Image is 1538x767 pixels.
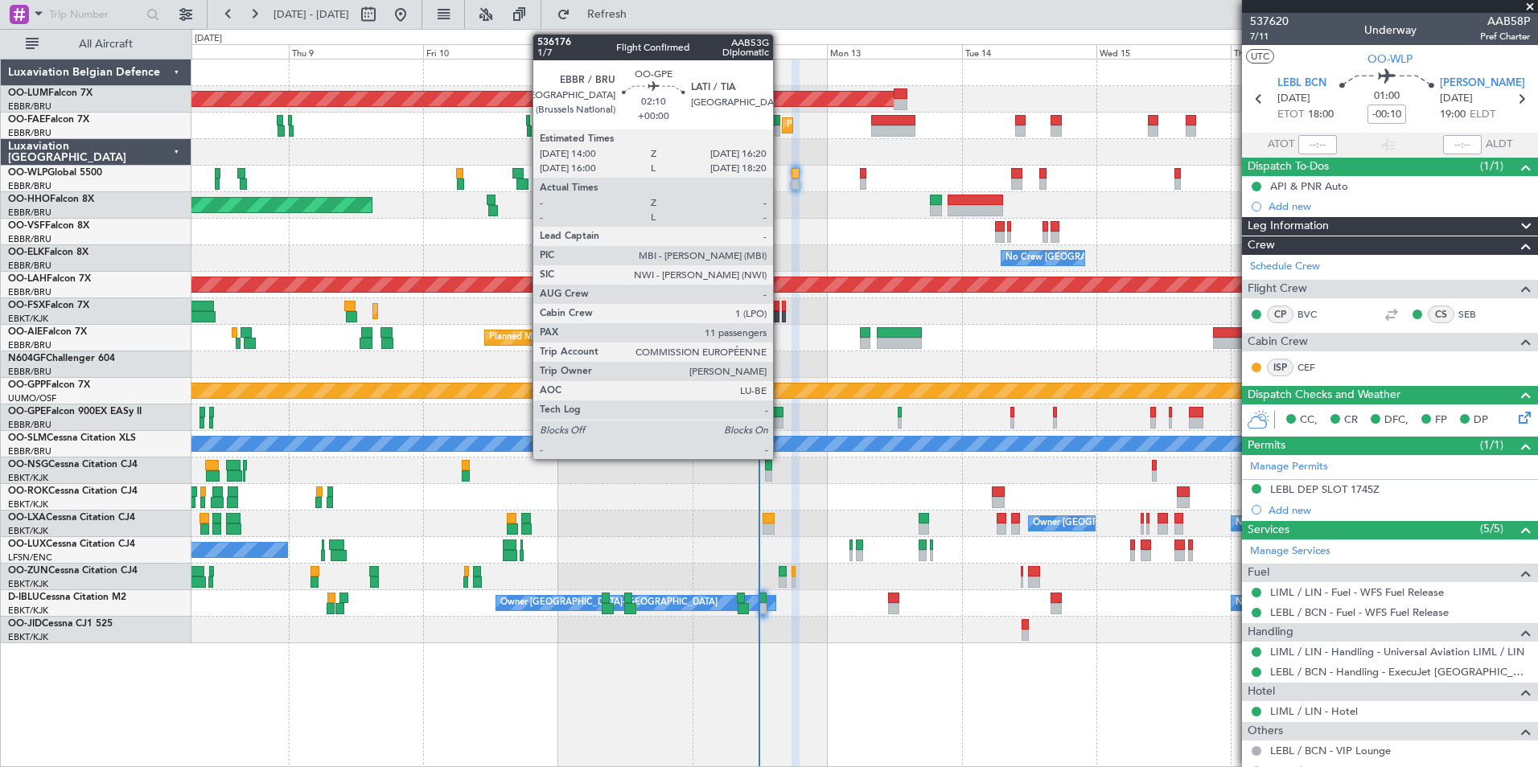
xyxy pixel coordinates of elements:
a: EBBR/BRU [8,366,51,378]
span: Pref Charter [1480,30,1530,43]
a: OO-GPPFalcon 7X [8,380,90,390]
span: CC, [1300,412,1318,429]
span: (1/1) [1480,437,1503,453]
div: No Crew [GEOGRAPHIC_DATA] ([GEOGRAPHIC_DATA] National) [1236,511,1505,535]
span: AAB58P [1480,13,1530,30]
span: DP [1474,412,1488,429]
a: CEF [1297,360,1334,375]
a: Manage Permits [1250,459,1328,475]
button: UTC [1246,49,1274,64]
span: OO-ZUN [8,566,48,576]
span: FP [1435,412,1447,429]
a: SEB [1458,307,1495,322]
span: OO-LXA [8,513,46,523]
a: OO-LXACessna Citation CJ4 [8,513,135,523]
span: Hotel [1248,683,1275,701]
div: Thu 9 [289,44,423,59]
a: EBKT/KJK [8,525,48,537]
div: Add new [1269,199,1530,213]
span: 18:00 [1308,107,1334,123]
div: ISP [1267,359,1293,376]
span: OO-GPP [8,380,46,390]
a: OO-NSGCessna Citation CJ4 [8,460,138,470]
span: Crew [1248,236,1275,255]
span: Fuel [1248,564,1269,582]
span: Leg Information [1248,217,1329,236]
span: OO-FAE [8,115,45,125]
a: LEBL / BCN - Handling - ExecuJet [GEOGRAPHIC_DATA] [PERSON_NAME]/BCN [1270,665,1530,679]
div: Owner [GEOGRAPHIC_DATA]-[GEOGRAPHIC_DATA] [1033,511,1250,535]
span: DFC, [1384,412,1408,429]
a: EBBR/BRU [8,419,51,431]
a: Manage Services [1250,543,1330,560]
span: OO-AIE [8,327,43,337]
span: (1/1) [1480,158,1503,174]
a: EBKT/KJK [8,578,48,590]
div: Wed 15 [1096,44,1231,59]
a: EBBR/BRU [8,233,51,245]
div: Owner [GEOGRAPHIC_DATA]-[GEOGRAPHIC_DATA] [500,591,718,615]
a: LIML / LIN - Handling - Universal Aviation LIML / LIN [1270,645,1524,658]
a: OO-FAEFalcon 7X [8,115,89,125]
span: Others [1248,722,1283,740]
a: OO-AIEFalcon 7X [8,327,87,337]
div: Add new [1269,503,1530,517]
a: EBBR/BRU [8,100,51,113]
a: UUMO/OSF [8,392,56,404]
div: Planned Maint [GEOGRAPHIC_DATA] ([GEOGRAPHIC_DATA]) [489,326,742,350]
span: [DATE] - [DATE] [273,7,349,22]
div: No Crew [GEOGRAPHIC_DATA] ([GEOGRAPHIC_DATA] National) [562,405,832,429]
a: OO-VSFFalcon 8X [8,221,89,231]
a: N604GFChallenger 604 [8,354,115,363]
div: [DATE] [195,32,222,46]
a: OO-FSXFalcon 7X [8,301,89,310]
span: OO-GPE [8,407,46,416]
span: OO-LUM [8,88,48,98]
span: (5/5) [1480,520,1503,537]
a: OO-JIDCessna CJ1 525 [8,619,113,629]
div: Sat 11 [558,44,693,59]
a: LEBL / BCN - VIP Lounge [1270,744,1391,757]
button: Refresh [549,2,646,27]
a: LIML / LIN - Hotel [1270,704,1358,718]
a: OO-LUXCessna Citation CJ4 [8,539,135,549]
span: Handling [1248,623,1293,642]
span: OO-ROK [8,486,48,496]
span: OO-SLM [8,433,47,443]
span: 7/11 [1250,30,1289,43]
a: EBKT/KJK [8,498,48,511]
span: [PERSON_NAME] [1440,76,1525,92]
span: All Aircraft [42,39,170,50]
div: LEBL DEP SLOT 1745Z [1270,482,1380,496]
span: OO-WLP [8,168,47,178]
div: No Crew Kortrijk-[GEOGRAPHIC_DATA] [1236,591,1401,615]
div: CP [1267,306,1293,323]
div: Mon 13 [827,44,961,59]
span: D-IBLU [8,593,39,602]
a: EBKT/KJK [8,631,48,643]
span: Flight Crew [1248,280,1307,298]
div: Tue 14 [962,44,1096,59]
a: EBBR/BRU [8,260,51,272]
a: OO-ZUNCessna Citation CJ4 [8,566,138,576]
a: EBBR/BRU [8,286,51,298]
span: [DATE] [1277,91,1310,107]
input: Trip Number [49,2,142,27]
a: EBBR/BRU [8,445,51,457]
div: No Crew [GEOGRAPHIC_DATA] ([GEOGRAPHIC_DATA] National) [1005,246,1275,270]
a: EBBR/BRU [8,207,51,219]
div: Underway [1364,22,1417,39]
span: OO-HHO [8,195,50,204]
input: --:-- [1298,135,1337,154]
div: Thu 16 [1231,44,1365,59]
a: OO-ELKFalcon 8X [8,248,88,257]
span: Refresh [574,9,641,20]
span: LEBL BCN [1277,76,1326,92]
a: OO-LUMFalcon 7X [8,88,93,98]
span: Dispatch Checks and Weather [1248,386,1400,404]
div: Sun 12 [693,44,827,59]
a: BVC [1297,307,1334,322]
span: [DATE] [1440,91,1473,107]
a: OO-GPEFalcon 900EX EASy II [8,407,142,416]
span: N604GF [8,354,46,363]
